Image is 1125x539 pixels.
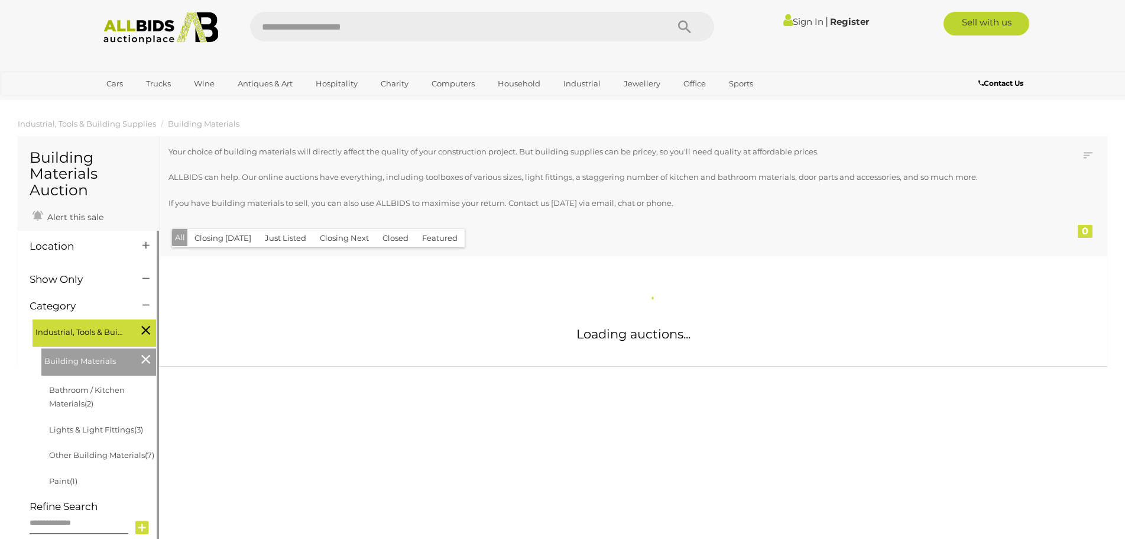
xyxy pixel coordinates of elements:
[978,79,1023,88] b: Contact Us
[49,476,77,486] a: Paint(1)
[97,12,225,44] img: Allbids.com.au
[35,322,124,339] span: Industrial, Tools & Building Supplies
[1078,225,1092,238] div: 0
[134,425,143,434] span: (3)
[616,74,668,93] a: Jewellery
[49,450,154,460] a: Other Building Materials(7)
[783,16,824,27] a: Sign In
[99,93,198,113] a: [GEOGRAPHIC_DATA]
[373,74,416,93] a: Charity
[187,229,258,247] button: Closing [DATE]
[308,74,365,93] a: Hospitality
[186,74,222,93] a: Wine
[145,450,154,460] span: (7)
[30,241,125,252] h4: Location
[230,74,300,93] a: Antiques & Art
[30,150,147,199] h1: Building Materials Auction
[85,399,93,408] span: (2)
[44,212,103,222] span: Alert this sale
[825,15,828,28] span: |
[138,74,179,93] a: Trucks
[168,119,239,128] a: Building Materials
[676,74,714,93] a: Office
[576,327,690,341] span: Loading auctions...
[830,16,869,27] a: Register
[375,229,416,247] button: Closed
[168,196,1012,210] p: If you have building materials to sell, you can also use ALLBIDS to maximise your return. Contact...
[944,12,1029,35] a: Sell with us
[556,74,608,93] a: Industrial
[49,385,125,408] a: Bathroom / Kitchen Materials(2)
[168,145,1012,159] p: Your choice of building materials will directly affect the quality of your construction project. ...
[424,74,482,93] a: Computers
[415,229,465,247] button: Featured
[168,170,1012,184] p: ALLBIDS can help. Our online auctions have everything, including toolboxes of various sizes, ligh...
[49,425,143,434] a: Lights & Light Fittings(3)
[18,119,156,128] a: Industrial, Tools & Building Supplies
[30,301,125,312] h4: Category
[30,501,156,512] h4: Refine Search
[70,476,77,486] span: (1)
[172,229,188,246] button: All
[655,12,714,41] button: Search
[258,229,313,247] button: Just Listed
[313,229,376,247] button: Closing Next
[721,74,761,93] a: Sports
[30,274,125,285] h4: Show Only
[30,207,106,225] a: Alert this sale
[978,77,1026,90] a: Contact Us
[490,74,548,93] a: Household
[44,351,133,368] span: Building Materials
[99,74,131,93] a: Cars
